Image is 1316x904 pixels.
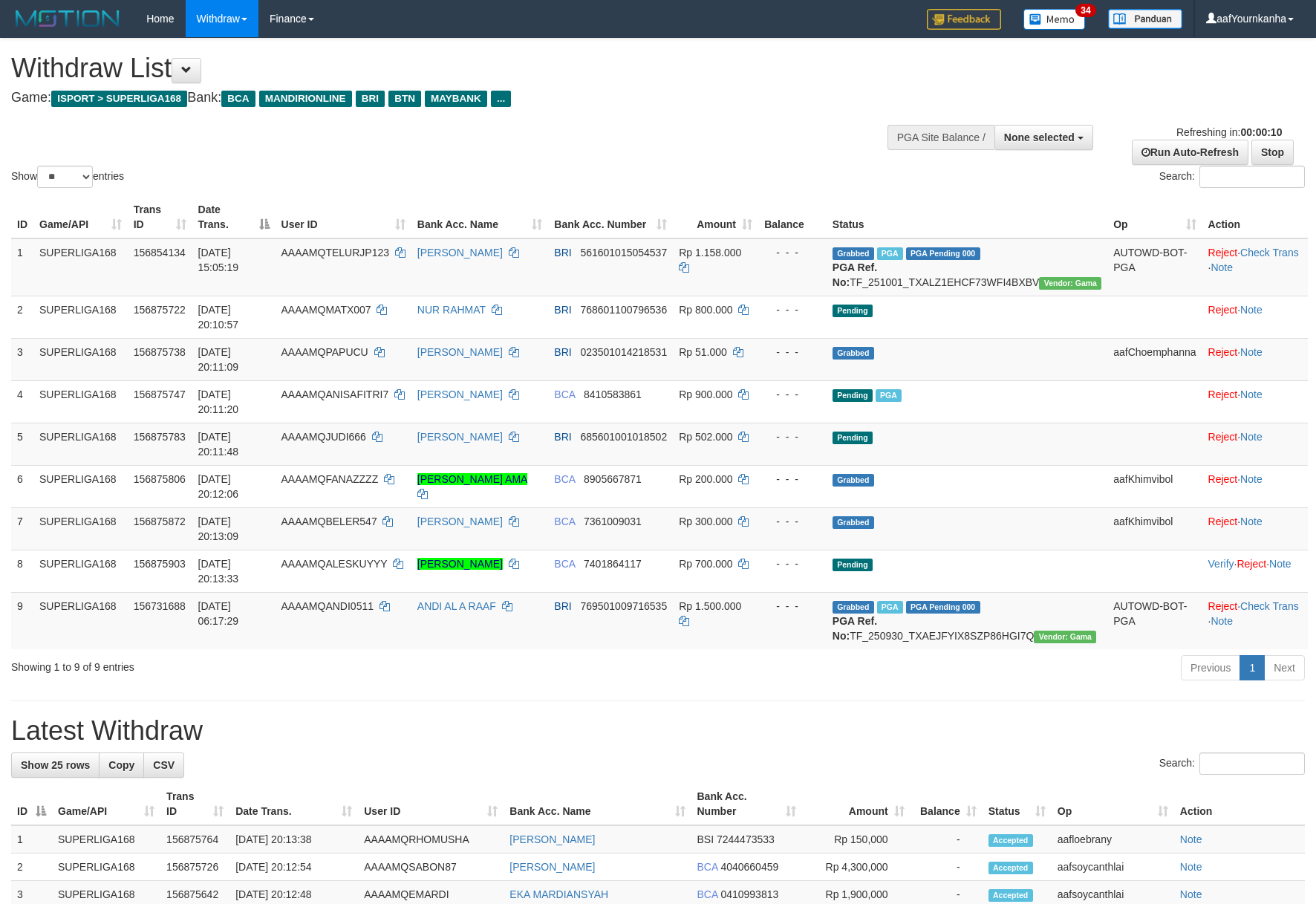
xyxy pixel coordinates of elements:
span: MANDIRIONLINE [259,91,352,107]
span: Grabbed [833,516,874,529]
span: BCA [554,516,575,527]
span: BCA [554,558,575,570]
td: - [911,825,983,853]
img: MOTION_logo.png [11,7,124,30]
td: SUPERLIGA168 [52,825,160,853]
div: - - - [764,514,821,529]
td: - [911,853,983,881]
td: SUPERLIGA168 [33,550,128,592]
span: Copy 4040660459 to clipboard [720,861,778,873]
th: ID [11,196,33,238]
span: AAAAMQALESKUYYY [281,558,388,570]
td: 7 [11,507,33,550]
span: 156875783 [134,431,186,443]
span: Accepted [988,889,1033,902]
span: AAAAMQFANAZZZZ [281,473,379,485]
h1: Withdraw List [11,53,862,83]
span: Pending [833,305,873,317]
span: [DATE] 20:13:09 [198,516,239,542]
td: AAAAMQRHOMUSHA [358,825,504,853]
input: Search: [1199,752,1305,775]
label: Show entries [11,166,124,188]
span: [DATE] 06:17:29 [198,600,239,627]
img: Button%20Memo.svg [1023,9,1086,30]
span: Copy 768601100796536 to clipboard [580,304,667,316]
div: Showing 1 to 9 of 9 entries [11,654,537,674]
th: Bank Acc. Number: activate to sort column ascending [548,196,673,238]
a: Verify [1208,558,1234,570]
span: [DATE] 20:13:33 [198,558,239,585]
a: Reject [1237,558,1266,570]
td: SUPERLIGA168 [33,296,128,338]
div: - - - [764,302,821,317]
td: · · [1202,550,1308,592]
td: 2 [11,853,52,881]
td: 4 [11,380,33,423]
th: Game/API: activate to sort column ascending [52,783,160,825]
th: Date Trans.: activate to sort column ascending [229,783,358,825]
span: 156854134 [134,247,186,258]
span: AAAAMQJUDI666 [281,431,366,443]
a: Note [1180,888,1202,900]
span: Rp 1.158.000 [679,247,741,258]
a: Reject [1208,388,1238,400]
td: SUPERLIGA168 [33,238,128,296]
a: Reject [1208,600,1238,612]
td: AAAAMQSABON87 [358,853,504,881]
td: · · [1202,238,1308,296]
a: Reject [1208,247,1238,258]
span: Copy 7244473533 to clipboard [717,833,775,845]
span: [DATE] 15:05:19 [198,247,239,273]
a: Copy [99,752,144,778]
span: Grabbed [833,347,874,360]
th: Trans ID: activate to sort column ascending [160,783,229,825]
a: [PERSON_NAME] [417,558,503,570]
span: Copy 561601015054537 to clipboard [580,247,667,258]
span: ... [491,91,511,107]
img: Feedback.jpg [927,9,1001,30]
a: Previous [1181,655,1240,680]
th: Op: activate to sort column ascending [1107,196,1202,238]
span: Copy 769501009716535 to clipboard [580,600,667,612]
div: - - - [764,345,821,360]
td: 5 [11,423,33,465]
span: PGA Pending [906,601,980,614]
td: 2 [11,296,33,338]
h1: Latest Withdraw [11,716,1305,746]
div: - - - [764,472,821,487]
span: None selected [1004,131,1075,143]
span: MAYBANK [425,91,487,107]
span: 156875747 [134,388,186,400]
span: Vendor URL: https://trx31.1velocity.biz [1034,631,1096,643]
span: Rp 900.000 [679,388,732,400]
span: Copy 8410583861 to clipboard [584,388,642,400]
a: CSV [143,752,184,778]
span: BCA [554,473,575,485]
a: ANDI AL A RAAF [417,600,496,612]
a: Note [1269,558,1291,570]
a: Note [1240,388,1263,400]
td: · [1202,380,1308,423]
span: Pending [833,389,873,402]
a: [PERSON_NAME] [417,247,503,258]
span: Show 25 rows [21,759,90,771]
th: Status [827,196,1107,238]
span: Marked by aafsengchandara [877,247,903,260]
span: Rp 200.000 [679,473,732,485]
th: Action [1202,196,1308,238]
td: Rp 150,000 [802,825,911,853]
span: Vendor URL: https://trx31.1velocity.biz [1039,277,1101,290]
td: 1 [11,238,33,296]
a: Note [1211,261,1233,273]
th: Amount: activate to sort column ascending [802,783,911,825]
td: · [1202,507,1308,550]
td: SUPERLIGA168 [33,465,128,507]
td: · [1202,338,1308,380]
span: Copy 023501014218531 to clipboard [580,346,667,358]
label: Search: [1159,166,1305,188]
td: AUTOWD-BOT-PGA [1107,238,1202,296]
select: Showentries [37,166,93,188]
span: [DATE] 20:10:57 [198,304,239,331]
span: Accepted [988,862,1033,874]
td: aafsoycanthlai [1052,853,1174,881]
